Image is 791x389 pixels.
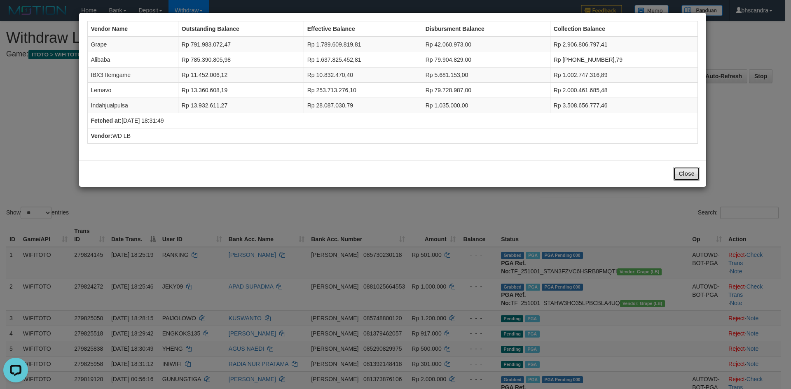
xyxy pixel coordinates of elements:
th: Collection Balance [550,21,697,37]
td: Rp 42.060.973,00 [422,37,550,52]
th: Effective Balance [304,21,422,37]
td: Rp 1.002.747.316,89 [550,68,697,83]
button: Close [673,167,700,181]
td: IBX3 Itemgame [87,68,178,83]
td: Rp 1.789.609.819,81 [304,37,422,52]
td: Rp 785.390.805,98 [178,52,304,68]
td: Rp 13.360.608,19 [178,83,304,98]
td: Rp 791.983.072,47 [178,37,304,52]
td: Rp 2.906.806.797,41 [550,37,697,52]
button: Open LiveChat chat widget [3,3,28,28]
td: Rp 1.035.000,00 [422,98,550,113]
td: Rp 3.508.656.777,46 [550,98,697,113]
th: Vendor Name [87,21,178,37]
th: Disbursment Balance [422,21,550,37]
td: Rp 1.637.825.452,81 [304,52,422,68]
td: Rp 2.000.461.685,48 [550,83,697,98]
td: Rp 11.452.006,12 [178,68,304,83]
td: Grape [87,37,178,52]
td: Rp 79.904.829,00 [422,52,550,68]
td: WD LB [87,128,697,144]
b: Vendor: [91,133,112,139]
td: [DATE] 18:31:49 [87,113,697,128]
td: Lemavo [87,83,178,98]
td: Alibaba [87,52,178,68]
td: Rp 79.728.987,00 [422,83,550,98]
td: Rp 28.087.030,79 [304,98,422,113]
td: Rp 10.832.470,40 [304,68,422,83]
td: Rp 5.681.153,00 [422,68,550,83]
b: Fetched at: [91,117,122,124]
td: Rp 13.932.611,27 [178,98,304,113]
td: Rp 253.713.276,10 [304,83,422,98]
th: Outstanding Balance [178,21,304,37]
td: Rp [PHONE_NUMBER],79 [550,52,697,68]
td: Indahjualpulsa [87,98,178,113]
